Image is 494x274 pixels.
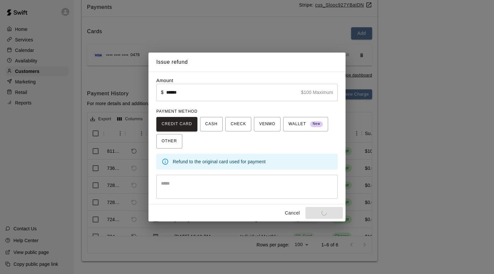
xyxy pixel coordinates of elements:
[162,119,192,129] span: CREDIT CARD
[200,117,223,131] button: CASH
[288,119,323,129] span: WALLET
[310,120,323,128] span: New
[225,117,251,131] button: CHECK
[173,156,332,168] div: Refund to the original card used for payment
[148,53,346,72] h2: Issue refund
[231,119,246,129] span: CHECK
[156,134,182,148] button: OTHER
[301,89,333,96] p: $100 Maximum
[156,109,197,114] span: PAYMENT METHOD
[259,119,275,129] span: VENMO
[205,119,217,129] span: CASH
[162,136,177,147] span: OTHER
[254,117,281,131] button: VENMO
[283,117,328,131] button: WALLET New
[161,89,164,96] p: $
[282,207,303,219] button: Cancel
[156,78,173,83] label: Amount
[156,117,197,131] button: CREDIT CARD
